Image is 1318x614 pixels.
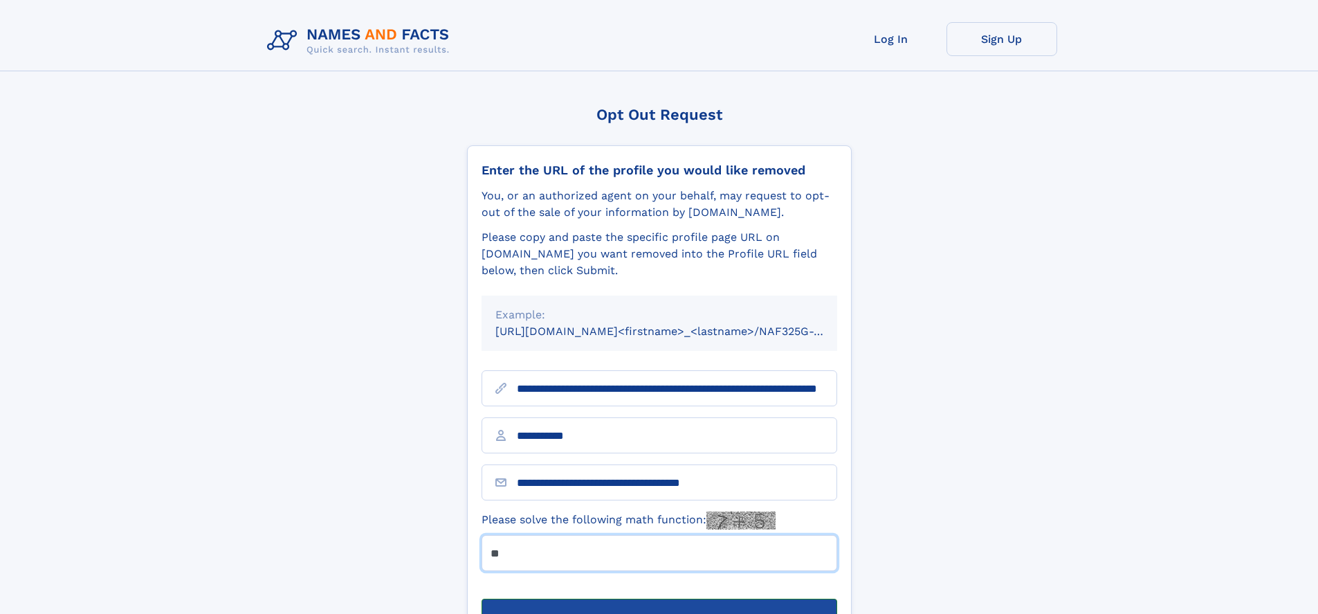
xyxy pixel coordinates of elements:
[495,325,863,338] small: [URL][DOMAIN_NAME]<firstname>_<lastname>/NAF325G-xxxxxxxx
[482,163,837,178] div: Enter the URL of the profile you would like removed
[467,106,852,123] div: Opt Out Request
[262,22,461,60] img: Logo Names and Facts
[495,307,823,323] div: Example:
[836,22,946,56] a: Log In
[482,188,837,221] div: You, or an authorized agent on your behalf, may request to opt-out of the sale of your informatio...
[482,229,837,279] div: Please copy and paste the specific profile page URL on [DOMAIN_NAME] you want removed into the Pr...
[946,22,1057,56] a: Sign Up
[482,512,776,530] label: Please solve the following math function:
